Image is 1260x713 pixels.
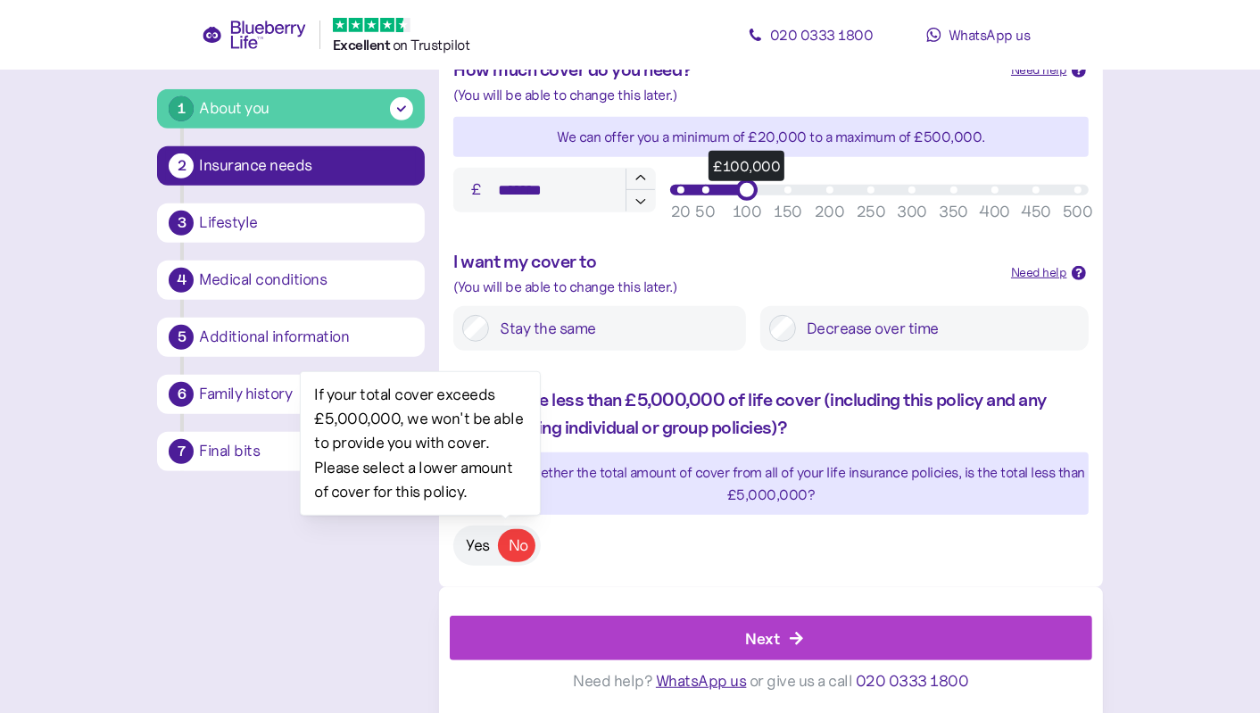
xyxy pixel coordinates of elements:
button: 3Lifestyle [157,203,425,243]
div: Final bits [199,444,413,460]
span: Excellent ️ [333,37,393,54]
div: (You will be able to change this later.) [453,84,1088,106]
div: Medical conditions [199,272,413,288]
div: Need help? or give us a call [450,660,1091,702]
span: WhatsApp us [949,26,1031,44]
button: 6Family history [157,375,425,414]
div: About you [199,96,269,120]
a: 020 0333 1800 [730,17,891,53]
div: Additional information [199,329,413,345]
button: 7Final bits [157,432,425,471]
div: 400 [980,200,1011,224]
div: 3 [169,211,194,236]
span: 020 0333 1800 [770,26,874,44]
div: If you add together the total amount of cover from all of your life insurance policies, is the to... [453,461,1088,506]
div: Next [746,626,780,651]
div: 5 [169,325,194,350]
div: 150 [775,200,803,224]
label: Stay the same [489,315,736,342]
div: Lifestyle [199,215,413,231]
span: on Trustpilot [393,36,470,54]
div: 500 [1063,200,1093,224]
button: 4Medical conditions [157,261,425,300]
div: 350 [939,200,968,224]
div: If your total cover exceeds £5,000,000, we won't be able to provide you with cover. Please select... [300,371,541,516]
div: 100 [733,200,762,224]
div: 4 [169,268,194,293]
div: 2 [169,153,194,178]
div: 7 [169,439,194,464]
button: 1About you [157,89,425,129]
div: Insurance needs [199,158,413,174]
button: 2Insurance needs [157,146,425,186]
div: How much cover do you need? [453,56,997,84]
div: 50 [696,200,716,224]
div: 200 [815,200,845,224]
label: No [500,529,537,562]
div: Do you have less than £5,000,000 of life cover (including this policy and any other existing indi... [453,386,1088,442]
div: (You will be able to change this later.) [453,276,997,298]
button: Next [450,616,1091,660]
div: Family history [199,386,413,402]
span: 020 0333 1800 [856,671,969,691]
div: 300 [898,200,928,224]
a: WhatsApp us [898,17,1058,53]
div: 1 [169,96,194,121]
div: 450 [1021,200,1051,224]
div: 20 [671,200,691,224]
div: I want my cover to [453,248,997,276]
div: Need help [1011,263,1067,283]
div: We can offer you a minimum of £20,000 to a maximum of £ 500,000 . [453,126,1088,148]
label: Yes [457,529,499,562]
span: WhatsApp us [656,671,747,691]
div: 250 [857,200,886,224]
button: 5Additional information [157,318,425,357]
label: Decrease over time [796,315,1080,342]
div: 6 [169,382,194,407]
div: Need help [1011,61,1067,80]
